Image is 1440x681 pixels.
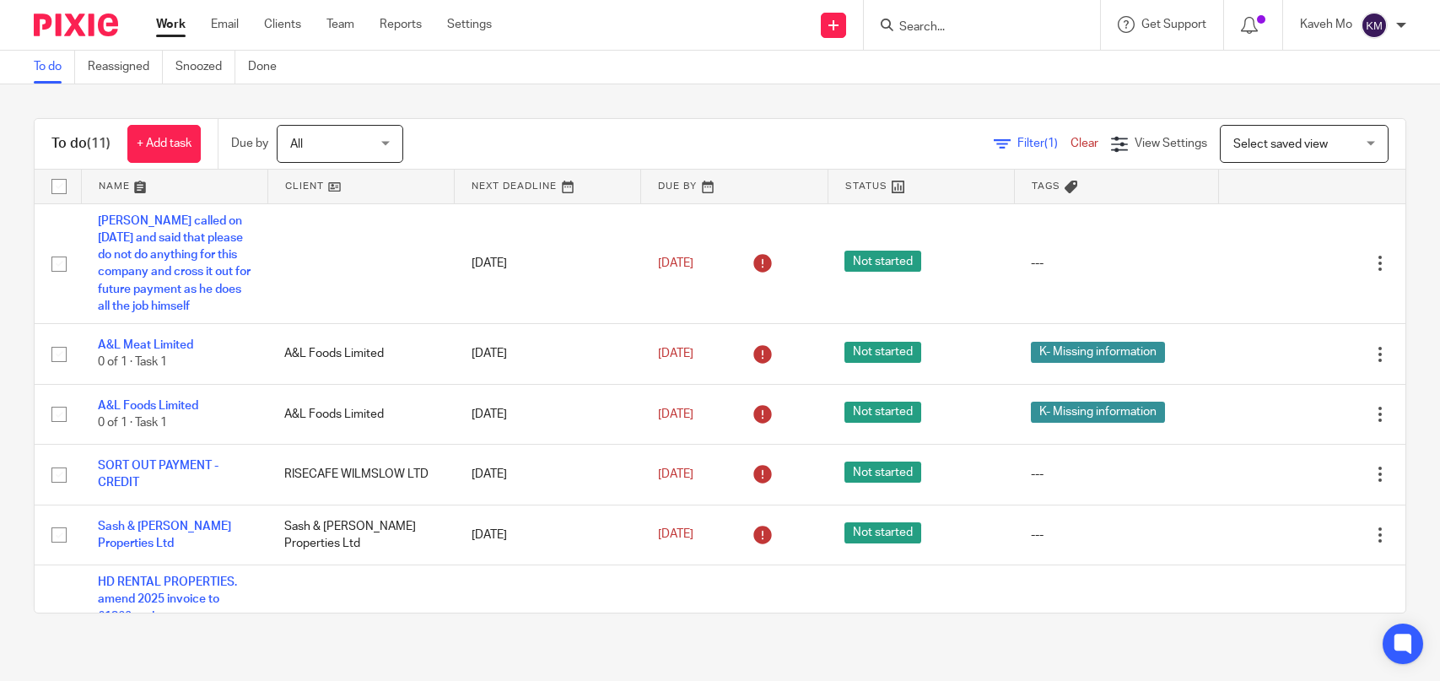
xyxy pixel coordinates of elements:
td: A&L Foods Limited [267,324,454,384]
input: Search [898,20,1049,35]
span: [DATE] [658,348,693,359]
div: --- [1031,255,1201,272]
a: A&L Foods Limited [98,400,198,412]
a: + Add task [127,125,201,163]
a: Team [326,16,354,33]
span: K- Missing information [1031,342,1165,363]
a: Reassigned [88,51,163,84]
span: K- Missing information [1031,402,1165,423]
span: [DATE] [658,468,693,480]
a: Snoozed [175,51,235,84]
span: Not started [844,342,921,363]
a: Clients [264,16,301,33]
td: [DATE] [455,505,641,565]
td: [DATE] [455,203,641,324]
td: [DATE] [455,445,641,505]
img: Pixie [34,14,118,36]
span: Not started [844,522,921,543]
img: svg%3E [1361,12,1388,39]
a: Reports [380,16,422,33]
a: [PERSON_NAME] called on [DATE] and said that please do not do anything for this company and cross... [98,215,251,313]
span: Tags [1032,181,1060,191]
a: Done [248,51,289,84]
span: Select saved view [1233,138,1328,150]
a: Settings [447,16,492,33]
p: Due by [231,135,268,152]
div: --- [1031,466,1201,483]
span: All [290,138,303,150]
span: Filter [1017,138,1071,149]
td: [DATE] [455,384,641,444]
a: A&L Meat Limited [98,339,193,351]
a: Email [211,16,239,33]
a: SORT OUT PAYMENT -CREDIT [98,460,218,489]
p: Kaveh Mo [1300,16,1352,33]
a: To do [34,51,75,84]
div: --- [1031,527,1201,543]
a: Sash & [PERSON_NAME] Properties Ltd [98,521,231,549]
h1: To do [51,135,111,153]
td: [DATE] [455,324,641,384]
span: Not started [844,462,921,483]
td: A&L Foods Limited [267,384,454,444]
span: View Settings [1135,138,1207,149]
span: (1) [1044,138,1058,149]
a: Work [156,16,186,33]
span: Not started [844,402,921,423]
span: (11) [87,137,111,150]
span: Get Support [1141,19,1206,30]
span: [DATE] [658,257,693,269]
span: Not started [844,251,921,272]
span: 0 of 1 · Task 1 [98,417,167,429]
td: Sash & [PERSON_NAME] Properties Ltd [267,505,454,565]
a: Clear [1071,138,1098,149]
td: RISECAFE WILMSLOW LTD [267,445,454,505]
span: [DATE] [658,529,693,541]
span: [DATE] [658,408,693,420]
span: 0 of 1 · Task 1 [98,357,167,369]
